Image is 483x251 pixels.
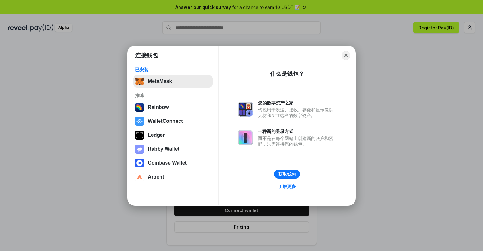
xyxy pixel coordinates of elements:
div: Coinbase Wallet [148,160,187,166]
h1: 连接钱包 [135,52,158,59]
button: Coinbase Wallet [133,157,213,169]
div: 而不是在每个网站上创建新的账户和密码，只需连接您的钱包。 [258,135,336,147]
div: 已安装 [135,67,211,72]
button: MetaMask [133,75,213,88]
img: svg+xml,%3Csvg%20width%3D%2228%22%20height%3D%2228%22%20viewBox%3D%220%200%2028%2028%22%20fill%3D... [135,173,144,181]
div: 了解更多 [278,184,296,189]
button: Rainbow [133,101,213,114]
img: svg+xml,%3Csvg%20xmlns%3D%22http%3A%2F%2Fwww.w3.org%2F2000%2Fsvg%22%20fill%3D%22none%22%20viewBox... [135,145,144,154]
div: 什么是钱包？ [270,70,304,78]
div: 钱包用于发送、接收、存储和显示像以太坊和NFT这样的数字资产。 [258,107,336,118]
div: MetaMask [148,78,172,84]
button: Argent [133,171,213,183]
img: svg+xml,%3Csvg%20xmlns%3D%22http%3A%2F%2Fwww.w3.org%2F2000%2Fsvg%22%20fill%3D%22none%22%20viewBox... [238,130,253,145]
button: Close [342,51,350,60]
a: 了解更多 [274,182,300,191]
img: svg+xml,%3Csvg%20width%3D%22120%22%20height%3D%22120%22%20viewBox%3D%220%200%20120%20120%22%20fil... [135,103,144,112]
button: WalletConnect [133,115,213,128]
div: Rainbow [148,104,169,110]
div: Argent [148,174,164,180]
div: Ledger [148,132,165,138]
button: Ledger [133,129,213,141]
div: 您的数字资产之家 [258,100,336,106]
div: 推荐 [135,93,211,98]
div: Rabby Wallet [148,146,179,152]
img: svg+xml,%3Csvg%20width%3D%2228%22%20height%3D%2228%22%20viewBox%3D%220%200%2028%2028%22%20fill%3D... [135,159,144,167]
img: svg+xml,%3Csvg%20xmlns%3D%22http%3A%2F%2Fwww.w3.org%2F2000%2Fsvg%22%20width%3D%2228%22%20height%3... [135,131,144,140]
div: 一种新的登录方式 [258,129,336,134]
img: svg+xml,%3Csvg%20fill%3D%22none%22%20height%3D%2233%22%20viewBox%3D%220%200%2035%2033%22%20width%... [135,77,144,86]
div: 获取钱包 [278,171,296,177]
img: svg+xml,%3Csvg%20xmlns%3D%22http%3A%2F%2Fwww.w3.org%2F2000%2Fsvg%22%20fill%3D%22none%22%20viewBox... [238,102,253,117]
div: WalletConnect [148,118,183,124]
img: svg+xml,%3Csvg%20width%3D%2228%22%20height%3D%2228%22%20viewBox%3D%220%200%2028%2028%22%20fill%3D... [135,117,144,126]
button: 获取钱包 [274,170,300,179]
button: Rabby Wallet [133,143,213,155]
